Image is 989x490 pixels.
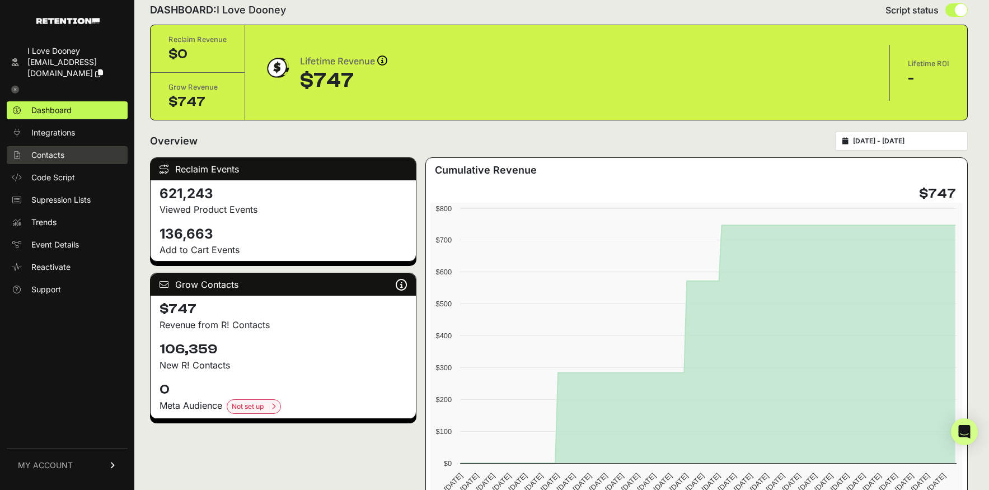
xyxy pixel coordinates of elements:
[436,204,452,213] text: $800
[168,34,227,45] div: Reclaim Revenue
[908,69,949,87] div: -
[168,45,227,63] div: $0
[27,57,97,78] span: [EMAIL_ADDRESS][DOMAIN_NAME]
[436,332,452,340] text: $400
[31,150,64,161] span: Contacts
[160,318,407,332] p: Revenue from R! Contacts
[919,185,956,203] h4: $747
[151,273,416,296] div: Grow Contacts
[18,460,73,471] span: MY ACCOUNT
[150,133,198,149] h2: Overview
[217,4,286,16] span: I Love Dooney
[36,18,100,24] img: Retention.com
[7,42,128,82] a: I Love Dooney [EMAIL_ADDRESS][DOMAIN_NAME]
[908,58,949,69] div: Lifetime ROI
[160,300,407,318] h4: $747
[7,169,128,186] a: Code Script
[160,225,407,243] h4: 136,663
[160,381,407,399] h4: 0
[150,2,286,18] h2: DASHBOARD:
[300,69,387,92] div: $747
[160,358,407,372] p: New R! Contacts
[7,146,128,164] a: Contacts
[7,236,128,254] a: Event Details
[31,194,91,206] span: Supression Lists
[7,258,128,276] a: Reactivate
[7,448,128,482] a: MY ACCOUNT
[27,45,123,57] div: I Love Dooney
[168,82,227,93] div: Grow Revenue
[263,54,291,82] img: dollar-coin-05c43ed7efb7bc0c12610022525b4bbbb207c7efeef5aecc26f025e68dcafac9.png
[436,236,452,244] text: $700
[31,284,61,295] span: Support
[951,418,978,445] div: Open Intercom Messenger
[885,3,939,17] span: Script status
[160,340,407,358] h4: 106,359
[7,281,128,298] a: Support
[31,127,75,138] span: Integrations
[436,395,452,404] text: $200
[435,162,537,178] h3: Cumulative Revenue
[160,203,407,216] p: Viewed Product Events
[160,399,407,414] div: Meta Audience
[300,54,387,69] div: Lifetime Revenue
[160,185,407,203] h4: 621,243
[444,459,452,468] text: $0
[31,262,71,273] span: Reactivate
[7,101,128,119] a: Dashboard
[7,124,128,142] a: Integrations
[436,300,452,308] text: $500
[31,172,75,183] span: Code Script
[31,105,72,116] span: Dashboard
[168,93,227,111] div: $747
[7,191,128,209] a: Supression Lists
[31,239,79,250] span: Event Details
[436,363,452,372] text: $300
[151,158,416,180] div: Reclaim Events
[436,427,452,436] text: $100
[436,268,452,276] text: $600
[7,213,128,231] a: Trends
[160,243,407,256] p: Add to Cart Events
[31,217,57,228] span: Trends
